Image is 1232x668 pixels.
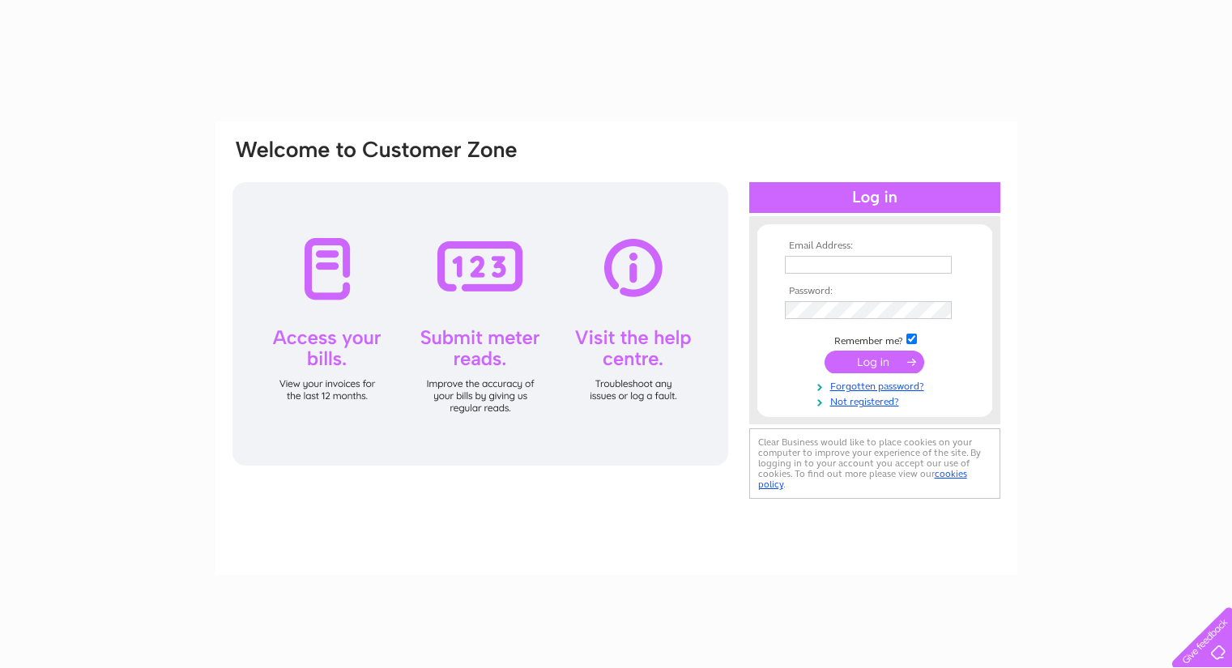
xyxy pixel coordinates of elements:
td: Remember me? [781,331,969,347]
a: cookies policy [758,468,967,490]
input: Submit [825,351,924,373]
a: Forgotten password? [785,377,969,393]
a: Not registered? [785,393,969,408]
div: Clear Business would like to place cookies on your computer to improve your experience of the sit... [749,428,1000,499]
th: Password: [781,286,969,297]
th: Email Address: [781,240,969,252]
